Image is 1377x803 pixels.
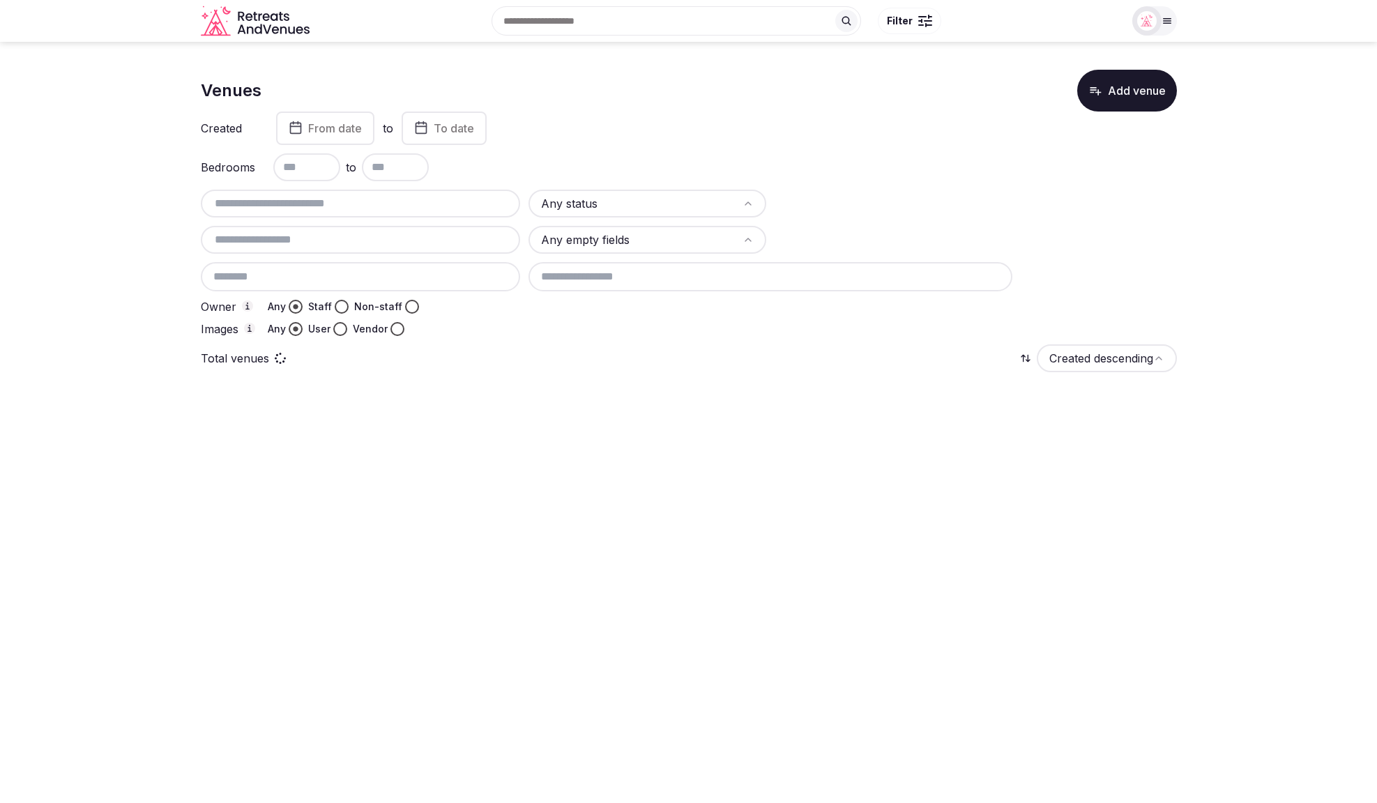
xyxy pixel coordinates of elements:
button: To date [402,112,487,145]
label: Staff [308,300,332,314]
a: Visit the homepage [201,6,312,37]
label: Non-staff [354,300,402,314]
span: to [346,159,356,176]
label: Any [268,322,286,336]
button: Filter [878,8,941,34]
label: Owner [201,300,257,313]
button: Images [244,323,255,334]
button: Add venue [1077,70,1177,112]
img: miaceralde [1137,11,1157,31]
label: Bedrooms [201,162,257,173]
h1: Venues [201,79,261,102]
span: From date [308,121,362,135]
svg: Retreats and Venues company logo [201,6,312,37]
label: Vendor [353,322,388,336]
span: To date [434,121,474,135]
label: to [383,121,393,136]
span: Filter [887,14,913,28]
p: Total venues [201,351,269,366]
label: Any [268,300,286,314]
label: Created [201,123,257,134]
button: Owner [242,300,253,312]
button: From date [276,112,374,145]
label: User [308,322,330,336]
label: Images [201,323,257,335]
